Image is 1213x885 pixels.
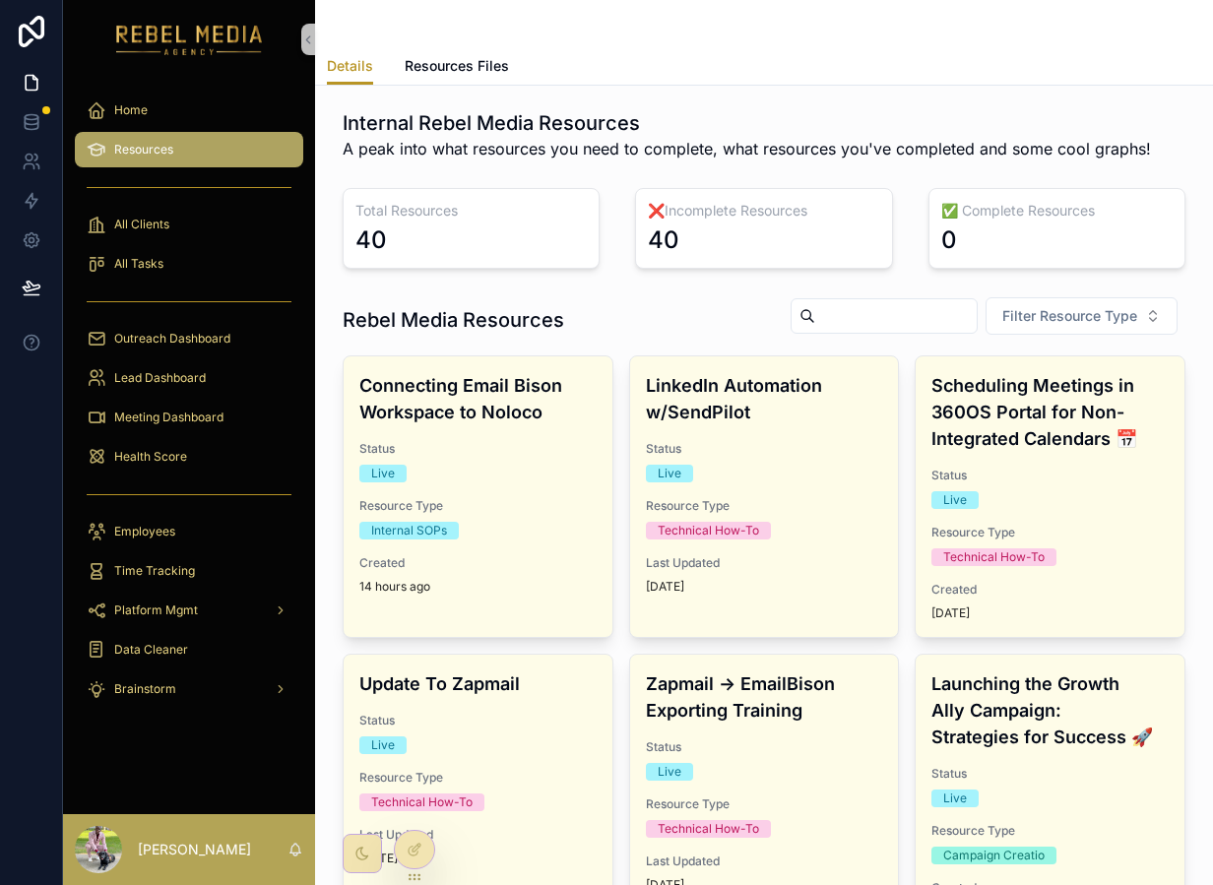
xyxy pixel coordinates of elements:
[359,670,597,697] h4: Update To Zapmail
[359,441,597,457] span: Status
[114,642,188,658] span: Data Cleaner
[343,306,564,334] h1: Rebel Media Resources
[114,524,175,539] span: Employees
[359,827,597,843] span: Last Updated
[646,555,883,571] span: Last Updated
[943,491,967,509] div: Live
[658,763,681,781] div: Live
[646,498,883,514] span: Resource Type
[75,93,303,128] a: Home
[327,48,373,86] a: Details
[114,602,198,618] span: Platform Mgmt
[931,766,1169,782] span: Status
[646,579,684,595] p: [DATE]
[629,355,900,638] a: LinkedIn Automation w/SendPilotStatusLiveResource TypeTechnical How-ToLast Updated[DATE]
[646,441,883,457] span: Status
[359,770,597,786] span: Resource Type
[343,137,1151,160] span: A peak into what resources you need to complete, what resources you've completed and some cool gr...
[114,449,187,465] span: Health Score
[931,605,970,621] p: [DATE]
[75,514,303,549] a: Employees
[371,522,447,539] div: Internal SOPs
[75,132,303,167] a: Resources
[931,372,1169,452] h4: Scheduling Meetings in 360OS Portal for Non-Integrated Calendars 📅
[931,525,1169,540] span: Resource Type
[646,739,883,755] span: Status
[658,465,681,482] div: Live
[931,823,1169,839] span: Resource Type
[931,670,1169,750] h4: Launching the Growth Ally Campaign: Strategies for Success 🚀
[114,102,148,118] span: Home
[75,321,303,356] a: Outreach Dashboard
[75,593,303,628] a: Platform Mgmt
[75,246,303,282] a: All Tasks
[343,355,613,638] a: Connecting Email Bison Workspace to NolocoStatusLiveResource TypeInternal SOPsCreated14 hours ago
[646,372,883,425] h4: LinkedIn Automation w/SendPilot
[75,360,303,396] a: Lead Dashboard
[114,563,195,579] span: Time Tracking
[116,24,263,55] img: App logo
[943,790,967,807] div: Live
[75,632,303,667] a: Data Cleaner
[371,736,395,754] div: Live
[327,56,373,76] span: Details
[355,224,387,256] div: 40
[931,582,1169,598] span: Created
[648,201,879,221] h3: ❌Incomplete Resources
[943,847,1045,864] div: Campaign Creatio
[138,840,251,859] p: [PERSON_NAME]
[371,793,473,811] div: Technical How-To
[114,370,206,386] span: Lead Dashboard
[75,671,303,707] a: Brainstorm
[646,796,883,812] span: Resource Type
[114,331,230,347] span: Outreach Dashboard
[114,256,163,272] span: All Tasks
[658,820,759,838] div: Technical How-To
[1002,306,1137,326] span: Filter Resource Type
[915,355,1185,638] a: Scheduling Meetings in 360OS Portal for Non-Integrated Calendars 📅StatusLiveResource TypeTechnica...
[343,109,1151,137] h1: Internal Rebel Media Resources
[75,207,303,242] a: All Clients
[646,670,883,724] h4: Zapmail -> EmailBison Exporting Training
[646,853,883,869] span: Last Updated
[63,79,315,732] div: scrollable content
[75,439,303,474] a: Health Score
[114,410,223,425] span: Meeting Dashboard
[359,498,597,514] span: Resource Type
[658,522,759,539] div: Technical How-To
[648,224,679,256] div: 40
[114,142,173,158] span: Resources
[405,48,509,88] a: Resources Files
[943,548,1045,566] div: Technical How-To
[405,56,509,76] span: Resources Files
[371,465,395,482] div: Live
[359,713,597,728] span: Status
[931,468,1169,483] span: Status
[114,217,169,232] span: All Clients
[114,681,176,697] span: Brainstorm
[941,224,957,256] div: 0
[359,555,597,571] span: Created
[359,372,597,425] h4: Connecting Email Bison Workspace to Noloco
[75,400,303,435] a: Meeting Dashboard
[359,579,430,595] p: 14 hours ago
[75,553,303,589] a: Time Tracking
[986,297,1178,335] button: Select Button
[941,201,1173,221] h3: ✅ Complete Resources
[355,201,587,221] h3: Total Resources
